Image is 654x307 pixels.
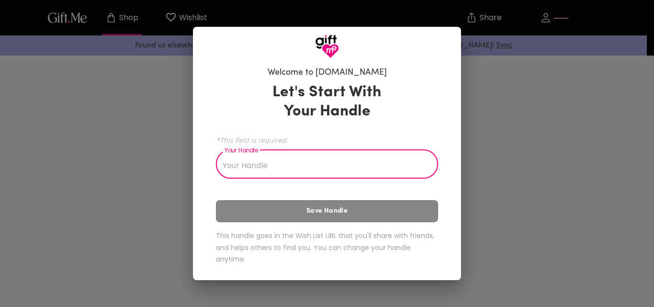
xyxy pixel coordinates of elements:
input: Your Handle [216,152,428,179]
h6: Welcome to [DOMAIN_NAME] [268,67,387,79]
img: GiftMe Logo [315,34,339,58]
span: *This field is required. [216,136,438,145]
h6: This handle goes in the Wish List URL that you'll share with friends, and helps others to find yo... [216,230,438,265]
h3: Let's Start With Your Handle [260,83,394,121]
